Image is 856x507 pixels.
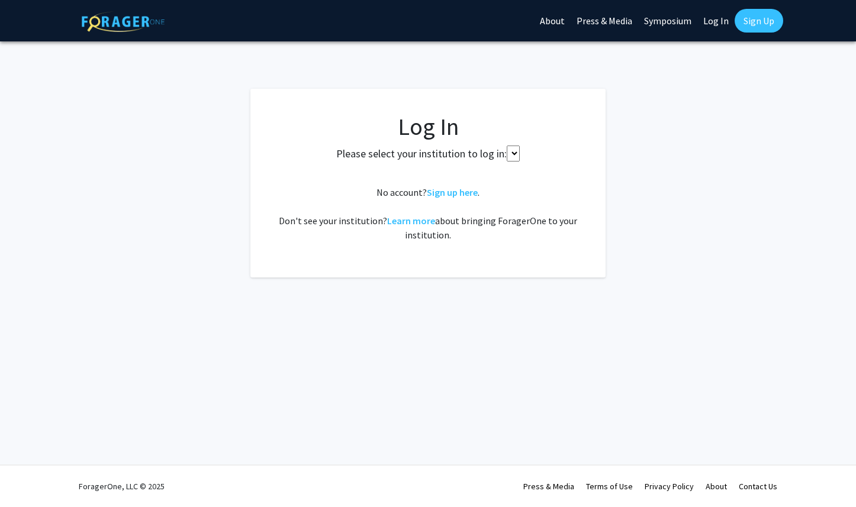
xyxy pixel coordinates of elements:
[645,481,694,492] a: Privacy Policy
[806,454,847,498] iframe: Chat
[739,481,777,492] a: Contact Us
[82,11,165,32] img: ForagerOne Logo
[706,481,727,492] a: About
[427,186,478,198] a: Sign up here
[523,481,574,492] a: Press & Media
[274,185,582,242] div: No account? . Don't see your institution? about bringing ForagerOne to your institution.
[586,481,633,492] a: Terms of Use
[274,112,582,141] h1: Log In
[79,466,165,507] div: ForagerOne, LLC © 2025
[387,215,435,227] a: Learn more about bringing ForagerOne to your institution
[336,146,507,162] label: Please select your institution to log in:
